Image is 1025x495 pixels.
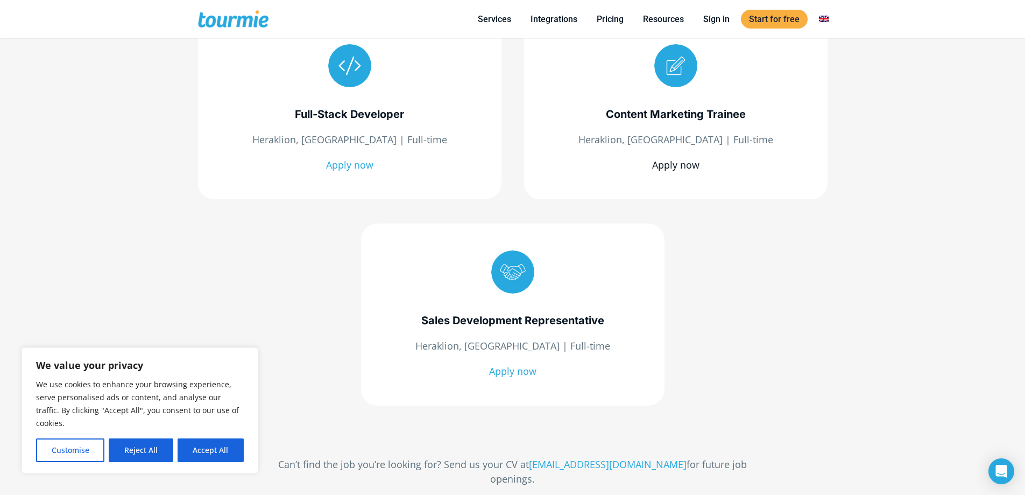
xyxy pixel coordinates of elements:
a: Integrations [522,12,585,26]
span: Full-Stack Developer [295,108,404,121]
span: Sales Development Representative [421,314,604,327]
button: Reject All [109,438,173,462]
a: Services [470,12,519,26]
a: Pricing [589,12,632,26]
a: Apply now [489,365,536,378]
a: [EMAIL_ADDRESS][DOMAIN_NAME] [529,458,687,471]
a: Sign in [695,12,738,26]
button: Customise [36,438,104,462]
button: Accept All [178,438,244,462]
a: Start for free [741,10,808,29]
span: Can’t find the job you’re looking for? Send us your CV at for future job openings. [278,458,747,485]
p: Heraklion, [GEOGRAPHIC_DATA] | Full-time [220,133,480,147]
a: Apply now [326,158,373,171]
p: Heraklion, [GEOGRAPHIC_DATA] | Full-time [383,339,643,353]
p: We use cookies to enhance your browsing experience, serve personalised ads or content, and analys... [36,378,244,430]
p: Heraklion, [GEOGRAPHIC_DATA] | Full-time [546,133,806,147]
a: Apply now [652,158,699,171]
p: We value your privacy [36,359,244,372]
span: Content Marketing Trainee [606,108,746,121]
div: Open Intercom Messenger [988,458,1014,484]
a: Resources [635,12,692,26]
